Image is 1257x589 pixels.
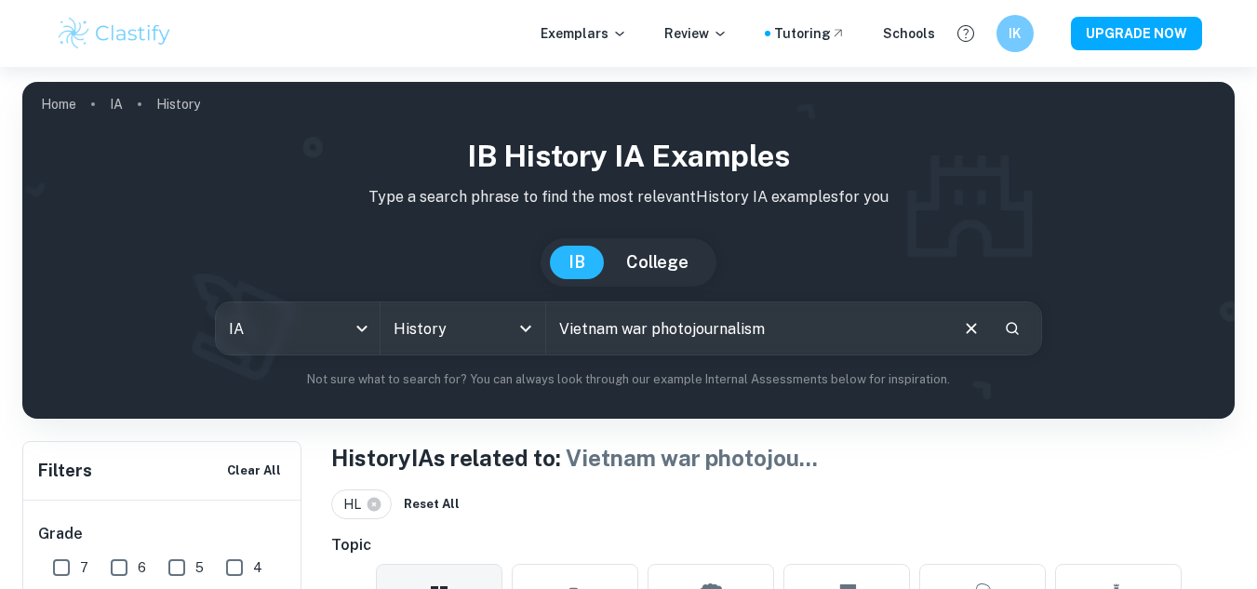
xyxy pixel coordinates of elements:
button: Reset All [399,490,464,518]
button: UPGRADE NOW [1071,17,1202,50]
p: History [156,94,200,114]
span: 4 [253,557,262,578]
a: Home [41,91,76,117]
span: 7 [80,557,88,578]
img: profile cover [22,82,1235,419]
p: Type a search phrase to find the most relevant History IA examples for you [37,186,1220,208]
button: Open [513,315,539,341]
h6: IK [1004,23,1025,44]
h1: IB History IA examples [37,134,1220,179]
div: HL [331,489,392,519]
a: Schools [883,23,935,44]
button: Clear [954,311,989,346]
button: IK [996,15,1034,52]
img: Clastify logo [56,15,174,52]
span: 6 [138,557,146,578]
div: IA [216,302,381,355]
a: IA [110,91,123,117]
button: IB [550,246,604,279]
button: Clear All [222,457,286,485]
input: E.g. Nazi Germany, atomic bomb, USA politics... [546,302,947,355]
a: Tutoring [774,23,846,44]
span: HL [343,494,369,515]
p: Exemplars [541,23,627,44]
button: Help and Feedback [950,18,982,49]
h6: Topic [331,534,1235,556]
span: 5 [195,557,204,578]
button: Search [996,313,1028,344]
p: Not sure what to search for? You can always look through our example Internal Assessments below f... [37,370,1220,389]
button: College [608,246,707,279]
h6: Grade [38,523,288,545]
p: Review [664,23,728,44]
h1: History IAs related to: [331,441,1235,475]
span: Vietnam war photojou ... [566,445,818,471]
h6: Filters [38,458,92,484]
